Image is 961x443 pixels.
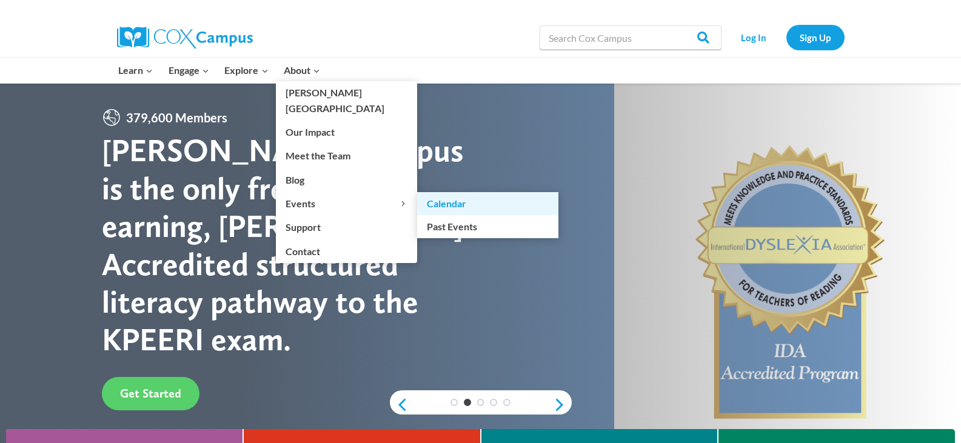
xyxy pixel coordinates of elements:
div: [PERSON_NAME] Campus is the only free CEU earning, [PERSON_NAME] Accredited structured literacy p... [102,132,481,358]
a: next [554,398,572,412]
a: Calendar [417,192,558,215]
button: Child menu of Engage [161,58,217,83]
input: Search Cox Campus [540,25,722,50]
button: Child menu of Explore [217,58,276,83]
nav: Primary Navigation [111,58,328,83]
span: Get Started [120,386,181,401]
span: 379,600 Members [121,108,232,127]
a: previous [390,398,408,412]
button: Child menu of About [276,58,328,83]
a: Get Started [102,377,199,410]
a: Our Impact [276,121,417,144]
nav: Secondary Navigation [728,25,845,50]
a: Blog [276,168,417,191]
a: 3 [477,399,484,406]
a: 4 [490,399,497,406]
button: Child menu of Learn [111,58,161,83]
a: 5 [503,399,511,406]
a: [PERSON_NAME][GEOGRAPHIC_DATA] [276,81,417,120]
img: Cox Campus [117,27,253,48]
a: Log In [728,25,780,50]
a: Support [276,216,417,239]
a: 1 [450,399,458,406]
a: 2 [464,399,471,406]
a: Sign Up [786,25,845,50]
button: Child menu of Events [276,192,417,215]
a: Meet the Team [276,144,417,167]
a: Contact [276,239,417,262]
a: Past Events [417,215,558,238]
div: content slider buttons [390,393,572,417]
